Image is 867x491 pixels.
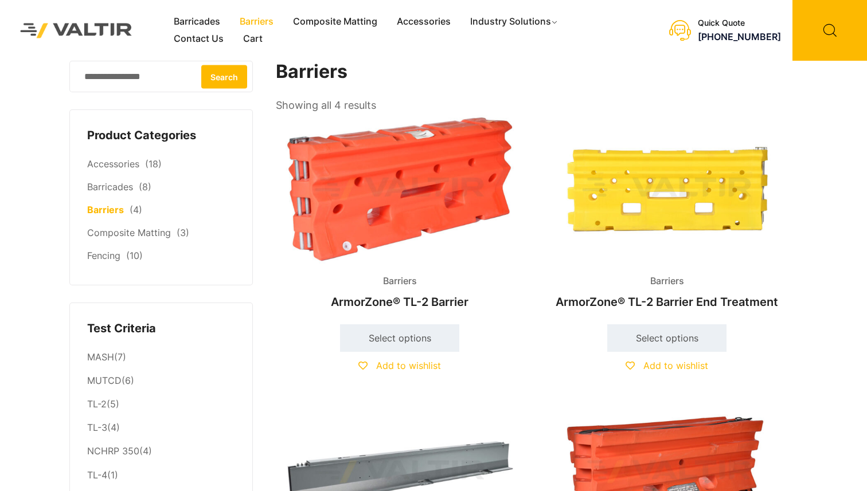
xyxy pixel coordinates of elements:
h2: ArmorZone® TL-2 Barrier End Treatment [543,289,791,315]
li: (4) [87,417,235,440]
a: BarriersArmorZone® TL-2 Barrier End Treatment [543,115,791,315]
a: Barriers [230,13,283,30]
a: [PHONE_NUMBER] [698,31,781,42]
span: (10) [126,250,143,261]
h4: Test Criteria [87,320,235,337]
a: Accessories [387,13,460,30]
li: (5) [87,393,235,417]
a: TL-4 [87,469,107,481]
h2: ArmorZone® TL-2 Barrier [276,289,524,315]
a: Barriers [87,204,124,215]
a: TL-2 [87,398,107,410]
li: (1) [87,463,235,487]
a: MASH [87,351,114,363]
img: Valtir Rentals [9,11,144,50]
a: Select options for “ArmorZone® TL-2 Barrier” [340,324,459,352]
a: Industry Solutions [460,13,569,30]
span: Barriers [374,273,425,290]
span: (18) [145,158,162,170]
span: Add to wishlist [376,360,441,371]
span: Add to wishlist [643,360,708,371]
span: (4) [130,204,142,215]
a: Add to wishlist [626,360,708,371]
li: (6) [87,370,235,393]
a: Accessories [87,158,139,170]
a: NCHRP 350 [87,445,139,457]
a: Cart [233,30,272,48]
h4: Product Categories [87,127,235,144]
button: Search [201,65,247,88]
li: (4) [87,440,235,463]
a: Composite Matting [283,13,387,30]
a: Composite Matting [87,227,171,238]
a: Select options for “ArmorZone® TL-2 Barrier End Treatment” [607,324,727,352]
a: TL-3 [87,422,107,433]
span: Barriers [642,273,693,290]
a: Add to wishlist [358,360,441,371]
a: Barricades [164,13,230,30]
li: (7) [87,345,235,369]
a: BarriersArmorZone® TL-2 Barrier [276,115,524,315]
a: Barricades [87,181,133,193]
a: Contact Us [164,30,233,48]
span: (3) [177,227,189,238]
a: MUTCD [87,375,122,386]
h1: Barriers [276,61,792,83]
div: Quick Quote [698,18,781,28]
a: Fencing [87,250,120,261]
span: (8) [139,181,151,193]
p: Showing all 4 results [276,96,376,115]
